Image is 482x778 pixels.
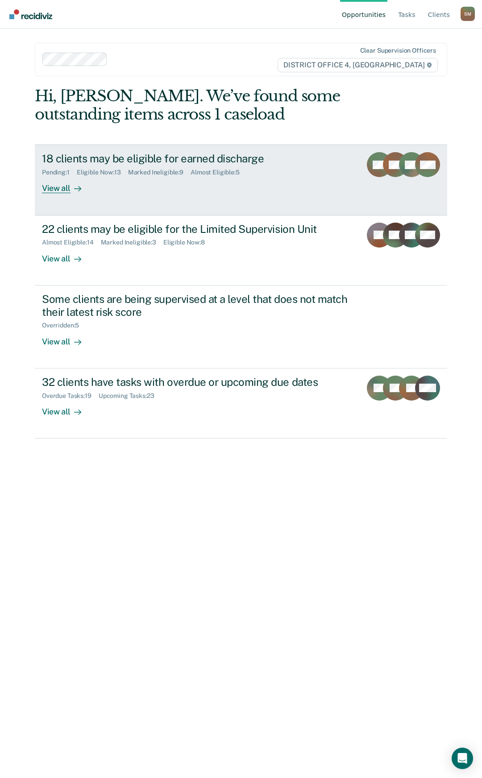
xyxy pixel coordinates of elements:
div: View all [42,329,92,347]
div: Clear supervision officers [360,47,436,54]
div: Overdue Tasks : 19 [42,392,99,400]
div: Pending : 1 [42,169,77,176]
div: Eligible Now : 8 [163,239,212,246]
div: Hi, [PERSON_NAME]. We’ve found some outstanding items across 1 caseload [35,87,365,124]
div: 22 clients may be eligible for the Limited Supervision Unit [42,223,354,236]
a: Some clients are being supervised at a level that does not match their latest risk scoreOverridde... [35,286,447,368]
div: Upcoming Tasks : 23 [99,392,162,400]
div: Marked Ineligible : 3 [101,239,163,246]
div: Eligible Now : 13 [77,169,128,176]
div: S M [461,7,475,21]
div: Almost Eligible : 5 [191,169,247,176]
a: 18 clients may be eligible for earned dischargePending:1Eligible Now:13Marked Ineligible:9Almost ... [35,145,447,215]
a: 32 clients have tasks with overdue or upcoming due datesOverdue Tasks:19Upcoming Tasks:23View all [35,368,447,439]
div: Some clients are being supervised at a level that does not match their latest risk score [42,293,355,319]
span: DISTRICT OFFICE 4, [GEOGRAPHIC_DATA] [278,58,438,72]
img: Recidiviz [9,9,52,19]
div: View all [42,176,92,194]
button: Profile dropdown button [461,7,475,21]
a: 22 clients may be eligible for the Limited Supervision UnitAlmost Eligible:14Marked Ineligible:3E... [35,215,447,286]
div: View all [42,246,92,264]
div: Marked Ineligible : 9 [128,169,191,176]
div: 18 clients may be eligible for earned discharge [42,152,354,165]
div: Almost Eligible : 14 [42,239,101,246]
div: Open Intercom Messenger [452,748,473,769]
div: 32 clients have tasks with overdue or upcoming due dates [42,376,354,389]
div: View all [42,399,92,417]
div: Overridden : 5 [42,322,86,329]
